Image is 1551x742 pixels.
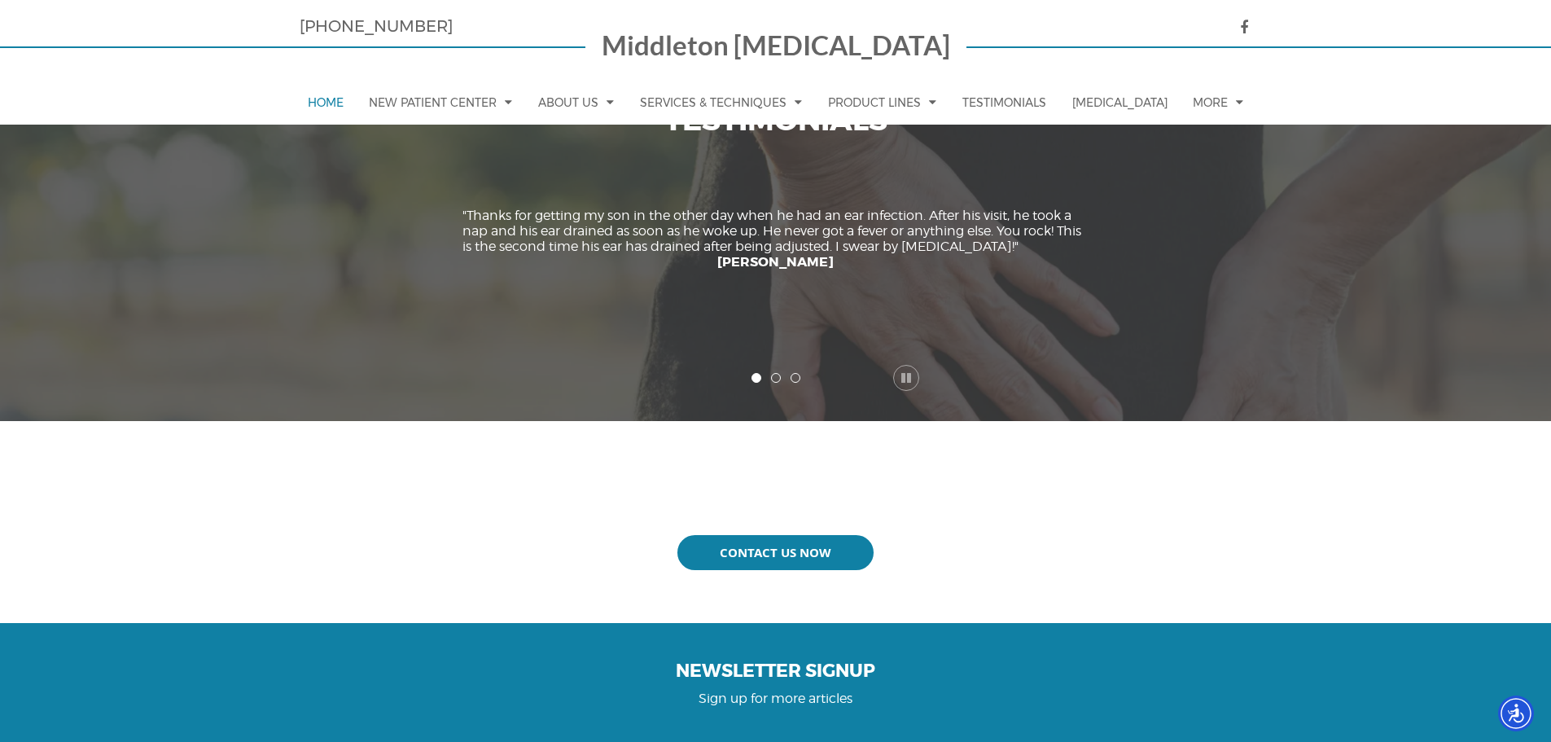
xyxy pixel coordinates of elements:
div: icon pause [894,366,918,390]
span: " [462,208,467,223]
a: About Us [530,80,622,125]
a: More [1185,80,1251,125]
a: New Patient Center [361,80,520,125]
a: [MEDICAL_DATA] [1064,81,1176,125]
a: Services & Techniques [632,80,810,125]
div: Thanks for getting my son in the other day when he had an ear infection. After his visit, he took... [462,208,1089,255]
a: Product Lines [820,80,944,125]
a: Contact Us Now [677,535,874,570]
h2: NEWSLETTER SIGNUP [381,660,1171,691]
a: [PHONE_NUMBER] [300,16,453,36]
a: Home [300,81,352,125]
a: 1 [751,373,761,383]
a: icon facebook [1224,20,1252,36]
a: 3 [791,373,800,383]
span: " [1014,239,1019,254]
a: Testimonials [954,81,1054,125]
div: [PERSON_NAME] [462,254,1089,290]
a: Middleton [MEDICAL_DATA] [602,33,950,64]
h3: Sign up for more articles [381,691,1171,706]
div: Accessibility Menu [1498,696,1534,731]
h2: TESTIMONIALS [462,103,1089,138]
a: 2 [771,373,781,383]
